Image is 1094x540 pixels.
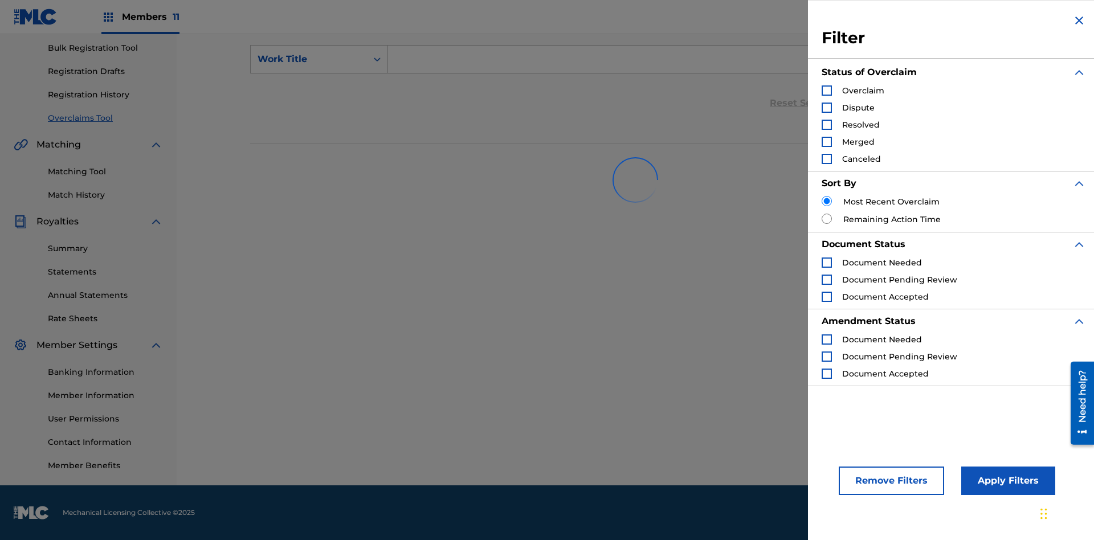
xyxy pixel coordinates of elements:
form: Search Form [250,45,1020,126]
span: Document Needed [842,334,922,345]
a: Banking Information [48,366,163,378]
img: expand [149,338,163,352]
div: Work Title [258,52,360,66]
span: Mechanical Licensing Collective © 2025 [63,508,195,518]
span: Dispute [842,103,875,113]
strong: Document Status [822,239,905,249]
span: Member Settings [36,338,117,352]
img: close [1072,14,1086,27]
iframe: Chat Widget [1037,485,1094,540]
a: Bulk Registration Tool [48,42,163,54]
a: Registration Drafts [48,66,163,77]
span: Matching [36,138,81,152]
img: expand [1072,238,1086,251]
strong: Status of Overclaim [822,67,917,77]
iframe: Resource Center [1062,357,1094,451]
img: Royalties [14,215,27,228]
a: Summary [48,243,163,255]
a: Annual Statements [48,289,163,301]
h3: Filter [822,28,1086,48]
a: Overclaims Tool [48,112,163,124]
img: expand [1072,314,1086,328]
a: User Permissions [48,413,163,425]
span: Royalties [36,215,79,228]
div: Drag [1040,497,1047,531]
a: Statements [48,266,163,278]
a: Member Benefits [48,460,163,472]
img: expand [149,215,163,228]
a: Member Information [48,390,163,402]
strong: Amendment Status [822,316,916,326]
a: Matching Tool [48,166,163,178]
img: preloader [608,153,663,207]
img: expand [149,138,163,152]
a: Registration History [48,89,163,101]
img: logo [14,506,49,519]
img: expand [1072,66,1086,79]
span: Merged [842,137,875,147]
button: Remove Filters [839,467,944,495]
span: Document Accepted [842,369,929,379]
span: Overclaim [842,85,884,96]
label: Remaining Action Time [843,214,941,226]
img: Member Settings [14,338,27,352]
a: Match History [48,189,163,201]
span: Members [122,10,179,23]
span: Resolved [842,120,880,130]
span: Document Needed [842,257,922,268]
img: Matching [14,138,28,152]
a: Contact Information [48,436,163,448]
a: Rate Sheets [48,313,163,325]
span: Document Pending Review [842,275,957,285]
span: Document Accepted [842,292,929,302]
span: Document Pending Review [842,351,957,362]
span: 11 [173,11,179,22]
img: MLC Logo [14,9,58,25]
button: Apply Filters [961,467,1055,495]
img: expand [1072,177,1086,190]
img: Top Rightsholders [101,10,115,24]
